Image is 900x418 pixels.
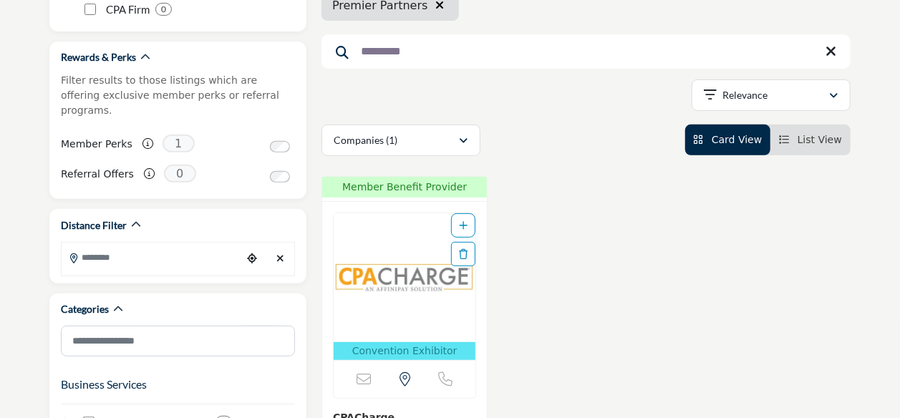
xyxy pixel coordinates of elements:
input: Switch to Member Perks [270,141,290,152]
input: Switch to Referral Offers [270,171,290,183]
p: Relevance [723,88,768,102]
p: Convention Exhibitor [337,344,473,359]
button: Companies (1) [321,125,480,156]
span: 0 [164,165,196,183]
input: Search Location [62,243,242,271]
span: 1 [163,135,195,152]
input: Search Category [61,326,295,356]
button: Relevance [692,79,851,111]
li: Card View [685,125,771,155]
a: View Card [694,134,763,145]
div: Choose your current location [242,243,263,274]
h2: Distance Filter [61,218,127,233]
div: Clear search location [270,243,291,274]
h2: Categories [61,302,109,316]
label: Member Perks [61,132,132,157]
input: CPA Firm checkbox [84,4,96,15]
a: View List [779,134,842,145]
div: 0 Results For CPA Firm [155,3,172,16]
a: Open Listing in new tab [334,213,475,360]
a: Add To List [459,220,468,231]
li: List View [770,125,851,155]
span: Member Benefit Provider [326,180,483,195]
b: 0 [161,4,166,14]
p: Companies (1) [334,133,397,147]
button: Business Services [61,376,147,393]
input: Search Keyword [321,34,851,69]
label: Referral Offers [61,162,134,187]
span: Card View [712,134,762,145]
p: CPA Firm: CPA Firm [106,1,150,18]
img: CPACharge [334,213,475,342]
span: List View [798,134,842,145]
p: Filter results to those listings which are offering exclusive member perks or referral programs. [61,73,295,118]
h2: Rewards & Perks [61,50,136,64]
